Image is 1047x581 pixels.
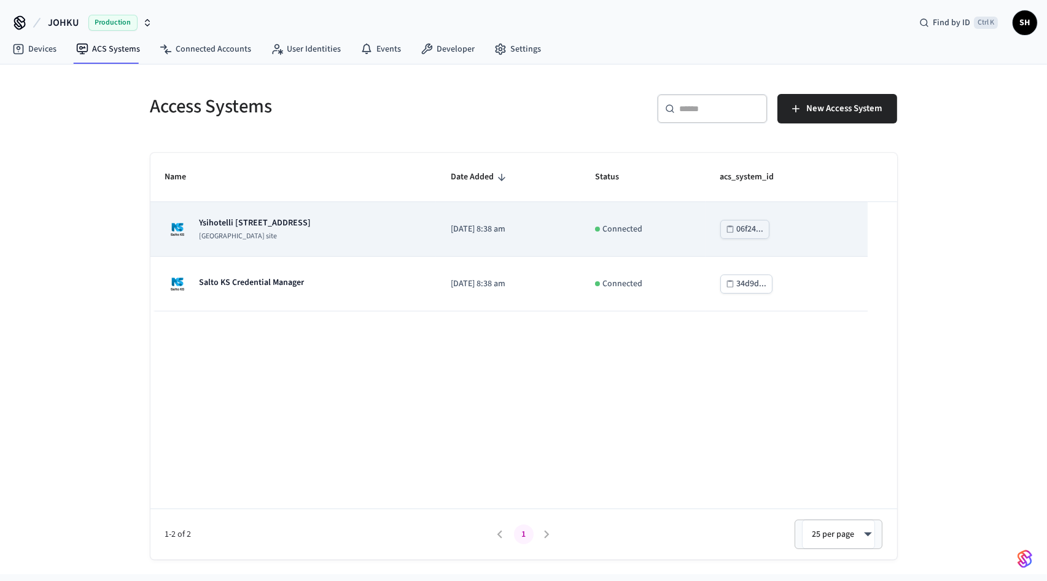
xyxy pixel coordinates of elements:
a: Events [351,38,411,60]
span: New Access System [807,101,882,117]
img: SeamLogoGradient.69752ec5.svg [1018,549,1032,569]
span: acs_system_id [720,168,790,187]
img: Salto KS site Logo [165,271,190,296]
div: 34d9d... [737,276,767,292]
p: Salto KS Credential Manager [200,276,305,289]
p: Connected [602,223,642,236]
div: Find by IDCtrl K [909,12,1008,34]
div: 25 per page [802,520,875,549]
span: JOHKU [48,15,79,30]
button: page 1 [514,524,534,544]
div: 06f24... [737,222,764,237]
a: Connected Accounts [150,38,261,60]
span: Date Added [451,168,510,187]
span: Production [88,15,138,31]
span: Name [165,168,203,187]
button: SH [1013,10,1037,35]
button: New Access System [777,94,897,123]
span: Ctrl K [974,17,998,29]
nav: pagination navigation [489,524,559,544]
a: Settings [485,38,551,60]
p: [GEOGRAPHIC_DATA] site [200,232,311,241]
p: Connected [602,278,642,290]
p: [DATE] 8:38 am [451,278,566,290]
button: 34d9d... [720,275,773,294]
img: Salto KS site Logo [165,217,190,241]
button: 06f24... [720,220,769,239]
p: [DATE] 8:38 am [451,223,566,236]
a: ACS Systems [66,38,150,60]
table: sticky table [150,153,897,311]
a: Developer [411,38,485,60]
span: 1-2 of 2 [165,528,489,541]
a: User Identities [261,38,351,60]
a: Devices [2,38,66,60]
h5: Access Systems [150,94,516,119]
span: SH [1014,12,1036,34]
span: Find by ID [933,17,970,29]
span: Status [595,168,635,187]
p: Ysihotelli [STREET_ADDRESS] [200,217,311,229]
